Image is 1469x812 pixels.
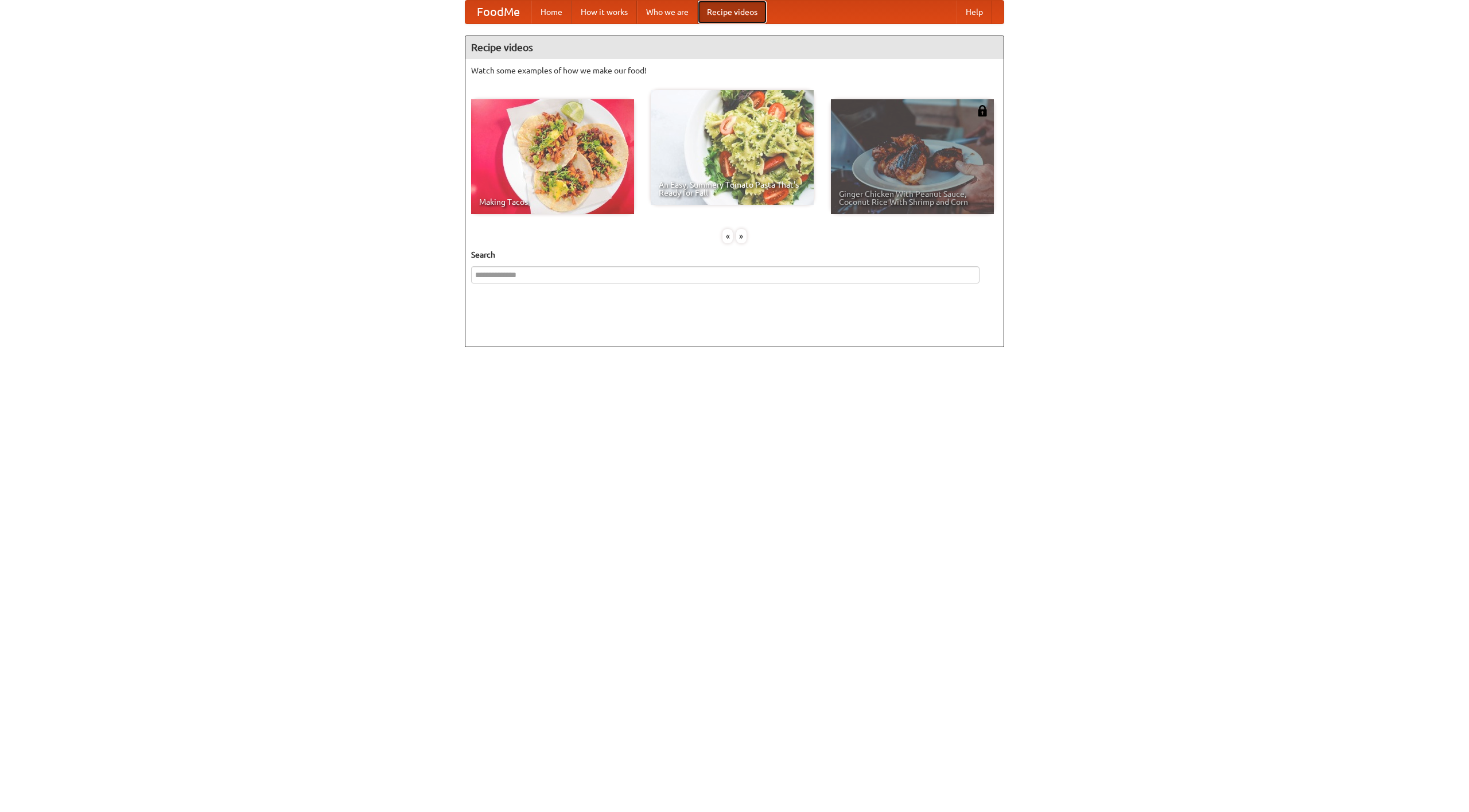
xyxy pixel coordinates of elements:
h4: Recipe videos [465,36,1004,59]
a: Making Tacos [471,99,634,214]
a: How it works [572,1,637,24]
a: FoodMe [465,1,531,24]
a: Recipe videos [698,1,767,24]
a: An Easy, Summery Tomato Pasta That's Ready for Fall [651,90,814,205]
span: Making Tacos [479,198,626,206]
img: 483408.png [977,105,988,116]
div: « [722,229,733,243]
span: An Easy, Summery Tomato Pasta That's Ready for Fall [659,181,806,197]
a: Help [957,1,992,24]
p: Watch some examples of how we make our food! [471,65,998,76]
a: Home [531,1,572,24]
h5: Search [471,249,998,261]
div: » [736,229,747,243]
a: Who we are [637,1,698,24]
